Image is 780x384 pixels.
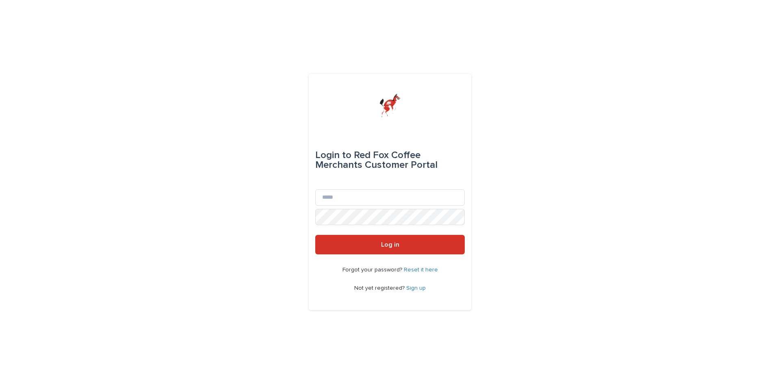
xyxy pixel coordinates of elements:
[381,241,399,248] span: Log in
[406,285,426,291] a: Sign up
[354,285,406,291] span: Not yet registered?
[342,267,404,273] span: Forgot your password?
[315,144,465,176] div: Red Fox Coffee Merchants Customer Portal
[315,235,465,254] button: Log in
[404,267,438,273] a: Reset it here
[315,150,351,160] span: Login to
[379,93,400,118] img: zttTXibQQrCfv9chImQE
